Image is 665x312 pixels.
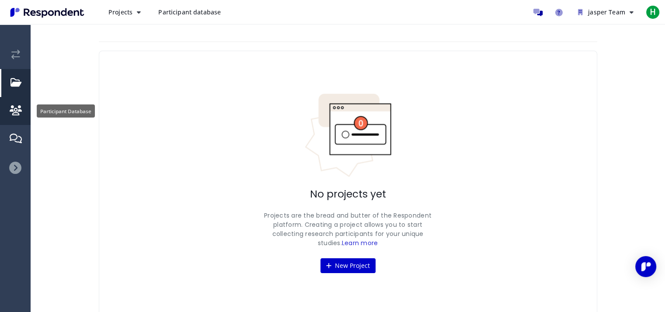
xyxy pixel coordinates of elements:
md-tooltip: Participant Database [37,104,95,118]
p: Projects are the bread and butter of the Respondent platform. Creating a project allows you to st... [261,211,435,248]
span: Projects [108,8,132,16]
button: New Project [320,258,376,273]
a: Participant database [151,4,228,20]
span: jasper Team [588,8,625,16]
span: Participant database [158,8,221,16]
button: H [644,4,662,20]
a: Message participants [529,3,547,21]
span: H [646,5,660,19]
a: Help and support [550,3,568,21]
img: No projects indicator [304,93,392,178]
button: jasper Team [571,4,641,20]
a: Learn more [342,239,378,247]
div: Open Intercom Messenger [635,256,656,277]
img: Respondent [7,5,87,20]
button: Projects [101,4,148,20]
h2: No projects yet [310,188,386,201]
